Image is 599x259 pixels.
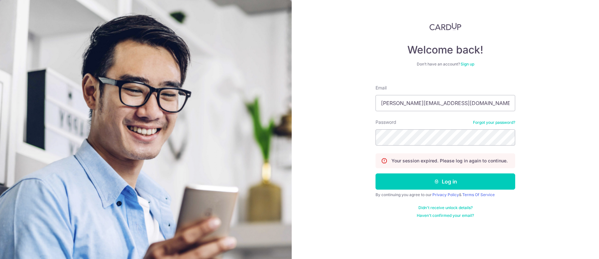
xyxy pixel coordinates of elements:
a: Forgot your password? [473,120,515,125]
img: CardUp Logo [429,23,461,30]
label: Password [376,119,396,125]
button: Log in [376,173,515,190]
h4: Welcome back! [376,43,515,56]
div: Don’t have an account? [376,62,515,67]
a: Haven't confirmed your email? [417,213,474,218]
a: Terms Of Service [462,192,495,197]
div: By continuing you agree to our & [376,192,515,197]
a: Privacy Policy [432,192,459,197]
input: Enter your Email [376,95,515,111]
a: Sign up [461,62,474,66]
label: Email [376,85,387,91]
p: Your session expired. Please log in again to continue. [391,158,508,164]
a: Didn't receive unlock details? [418,205,473,210]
